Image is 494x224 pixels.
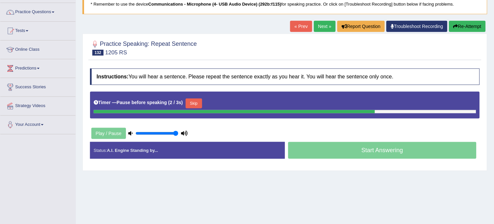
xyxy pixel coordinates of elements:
button: Re-Attempt [449,21,486,32]
b: Instructions: [97,74,129,79]
h2: Practice Speaking: Repeat Sentence [90,39,197,56]
h5: Timer — [94,100,183,105]
a: « Prev [290,21,312,32]
button: Skip [186,98,202,108]
h4: You will hear a sentence. Please repeat the sentence exactly as you hear it. You will hear the se... [90,69,480,85]
strong: A.I. Engine Standing by... [107,148,158,153]
a: Success Stories [0,78,76,95]
b: ) [181,100,183,105]
a: Next » [314,21,336,32]
span: 132 [92,50,104,56]
a: Strategy Videos [0,97,76,113]
b: 2 / 3s [170,100,181,105]
a: Practice Questions [0,3,76,19]
a: Online Class [0,41,76,57]
a: Predictions [0,59,76,76]
small: 1205 RS [105,49,127,56]
button: Report Question [337,21,385,32]
a: Tests [0,22,76,38]
div: Status: [90,142,285,159]
b: Communications - Microphone (4- USB Audio Device) (292b:f115) [148,2,281,7]
b: ( [168,100,170,105]
b: Pause before speaking [117,100,167,105]
a: Troubleshoot Recording [386,21,448,32]
a: Your Account [0,116,76,132]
